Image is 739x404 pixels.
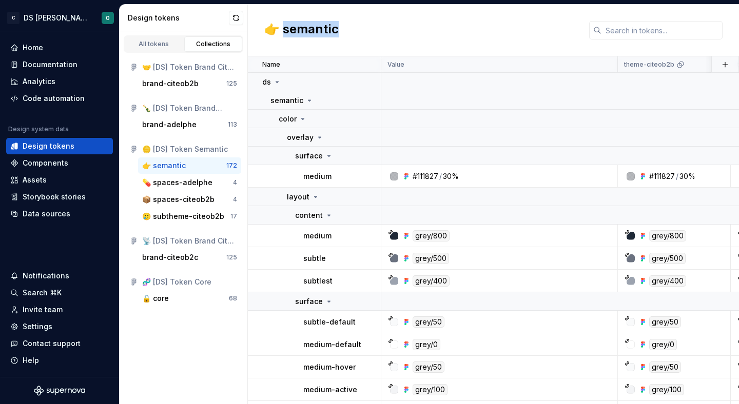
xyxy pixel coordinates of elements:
[287,192,309,202] p: layout
[138,191,241,208] a: 📦 spaces-citeob2b4
[676,171,678,181] div: /
[142,252,198,262] div: brand-citeob2c
[188,40,239,48] div: Collections
[138,208,241,225] button: 🥲 subtheme-citeob2b17
[138,290,241,307] button: 🔒 core68
[6,56,113,73] a: Documentation
[138,116,241,133] button: brand-adelphe113
[142,160,186,171] div: 👉 semantic
[439,171,442,181] div: /
[303,317,356,327] p: subtle-default
[6,39,113,56] a: Home
[6,301,113,318] a: Invite team
[6,189,113,205] a: Storybook stories
[23,271,69,281] div: Notifications
[23,209,70,219] div: Data sources
[413,275,450,287] div: grey/400
[23,158,68,168] div: Components
[142,119,197,130] div: brand-adelphe
[6,335,113,352] button: Contact support
[226,253,237,261] div: 125
[443,171,459,181] div: 30%
[138,75,241,92] button: brand-citeob2b125
[387,60,404,69] p: Value
[287,132,314,143] p: overlay
[413,316,444,328] div: grey/50
[7,12,20,24] div: C
[23,288,62,298] div: Search ⌘K
[649,253,686,264] div: grey/500
[413,361,444,373] div: grey/50
[23,43,43,53] div: Home
[303,339,361,350] p: medium-default
[233,178,237,187] div: 4
[128,40,180,48] div: All tokens
[649,275,686,287] div: grey/400
[6,285,113,301] button: Search ⌘K
[6,318,113,335] a: Settings
[6,172,113,188] a: Assets
[23,192,86,202] div: Storybook stories
[649,316,681,328] div: grey/50
[138,157,241,174] button: 👉 semantic172
[23,93,85,104] div: Code automation
[142,293,169,304] div: 🔒 core
[295,296,323,307] p: surface
[262,60,280,69] p: Name
[270,95,303,106] p: semantic
[138,174,241,191] button: 💊 spaces-adelphe4
[6,138,113,154] a: Design tokens
[262,77,271,87] p: ds
[413,253,449,264] div: grey/500
[142,177,212,188] div: 💊 spaces-adelphe
[279,114,297,124] p: color
[303,171,332,181] p: medium
[6,155,113,171] a: Components
[142,103,237,113] div: 🍾 [DS] Token Brand Adelphe
[601,21,723,39] input: Search in tokens...
[23,59,77,70] div: Documentation
[142,144,237,154] div: 🪙 [DS] Token Semantic
[142,194,215,205] div: 📦 spaces-citeob2b
[413,171,438,181] div: #111827
[624,60,674,69] p: theme-citeob2b
[649,230,686,241] div: grey/800
[142,277,237,287] div: 🧬 [DS] Token Core
[34,386,85,396] svg: Supernova Logo
[2,7,117,29] button: CDS [PERSON_NAME]O
[6,268,113,284] button: Notifications
[23,355,39,366] div: Help
[23,305,63,315] div: Invite team
[413,230,450,241] div: grey/800
[233,195,237,204] div: 4
[229,294,237,302] div: 68
[303,362,356,372] p: medium-hover
[649,339,677,350] div: grey/0
[295,210,323,220] p: content
[295,151,323,161] p: surface
[413,339,440,350] div: grey/0
[679,171,695,181] div: 30%
[8,125,69,133] div: Design system data
[128,13,229,23] div: Design tokens
[264,21,339,39] h2: 👉 semantic
[649,384,684,395] div: grey/100
[303,276,333,286] p: subtlest
[226,79,237,88] div: 125
[6,73,113,90] a: Analytics
[106,14,110,22] div: O
[413,384,448,395] div: grey/100
[142,62,237,72] div: 🤝 [DS] Token Brand Citeo B2B
[230,212,237,220] div: 17
[24,13,89,23] div: DS [PERSON_NAME]
[226,161,237,170] div: 172
[142,211,224,221] div: 🥲 subtheme-citeob2b
[23,76,55,87] div: Analytics
[228,120,237,129] div: 113
[138,249,241,266] button: brand-citeob2c125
